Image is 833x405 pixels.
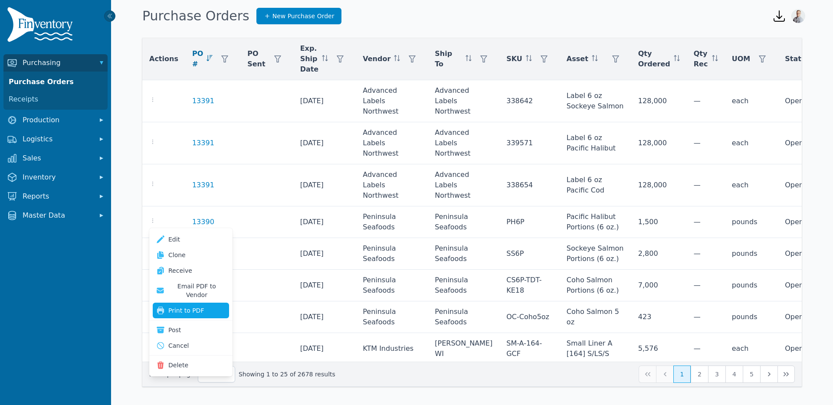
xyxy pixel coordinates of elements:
td: Advanced Labels Northwest [428,164,499,206]
a: Edit [153,232,229,247]
td: — [687,164,725,206]
span: PO # [192,49,203,69]
button: Delete [153,357,229,373]
td: pounds [725,270,778,301]
h1: Purchase Orders [142,8,249,24]
button: Inventory [3,169,108,186]
img: Finventory [7,7,76,46]
td: 128,000 [631,80,687,122]
button: Page 1 [673,366,691,383]
td: pounds [725,238,778,270]
td: [PERSON_NAME] WI [428,333,499,365]
td: — [687,238,725,270]
button: Email PDF to Vendor [153,278,229,303]
td: Peninsula Seafoods [356,238,428,270]
button: Master Data [3,207,108,224]
td: pounds [725,301,778,333]
button: Page 3 [708,366,725,383]
td: PH6P [499,206,560,238]
span: SKU [506,54,522,64]
td: — [687,206,725,238]
a: 13391 [192,96,214,106]
span: Purchasing [23,58,92,68]
td: — [687,270,725,301]
td: Advanced Labels Northwest [356,80,428,122]
span: Qty Rec [694,49,708,69]
span: Actions [149,54,178,64]
td: Coho Salmon Portions (6 oz.) [560,270,631,301]
td: — [687,333,725,365]
button: Purchasing [3,54,108,72]
td: 338642 [499,80,560,122]
button: Page 4 [725,366,743,383]
button: Logistics [3,131,108,148]
td: Advanced Labels Northwest [356,122,428,164]
td: each [725,333,778,365]
button: Page 2 [691,366,708,383]
td: each [725,80,778,122]
button: Post [153,322,229,338]
button: Reports [3,188,108,205]
td: Peninsula Seafoods [428,301,499,333]
td: Peninsula Seafoods [428,206,499,238]
td: 423 [631,301,687,333]
td: Label 6 oz Pacific Halibut [560,122,631,164]
td: 338654 [499,164,560,206]
td: 7,000 [631,270,687,301]
td: — [687,122,725,164]
a: Purchase Orders [5,73,106,91]
td: [DATE] [293,80,356,122]
td: 128,000 [631,122,687,164]
span: PO Sent [247,49,265,69]
span: UOM [732,54,751,64]
a: 13391 [192,138,214,148]
span: Showing 1 to 25 of 2678 results [239,370,335,379]
td: [DATE] [293,301,356,333]
td: Label 6 oz Sockeye Salmon [560,80,631,122]
td: 5,576 [631,333,687,365]
span: Ship To [435,49,462,69]
td: Peninsula Seafoods [428,270,499,301]
button: Sales [3,150,108,167]
span: Qty Ordered [638,49,670,69]
td: 2,800 [631,238,687,270]
button: Last Page [777,366,795,383]
td: OC-Coho5oz [499,301,560,333]
td: [DATE] [293,164,356,206]
td: 339571 [499,122,560,164]
a: Receive [153,263,229,278]
td: Advanced Labels Northwest [428,122,499,164]
button: Cancel [153,338,229,353]
td: Small Liner A [164] S/LS/S [560,333,631,365]
span: Status [785,54,810,64]
td: [DATE] [293,333,356,365]
span: Inventory [23,172,92,183]
span: Asset [567,54,588,64]
td: Label 6 oz Pacific Cod [560,164,631,206]
td: — [687,301,725,333]
td: Pacific Halibut Portions (6 oz.) [560,206,631,238]
span: Logistics [23,134,92,144]
td: Peninsula Seafoods [428,238,499,270]
td: pounds [725,206,778,238]
td: SM-A-164-GCF [499,333,560,365]
td: CS6P-TDT-KE18 [499,270,560,301]
td: Peninsula Seafoods [356,270,428,301]
td: KTM Industries [356,333,428,365]
a: Receipts [5,91,106,108]
span: Production [23,115,92,125]
td: [DATE] [293,206,356,238]
button: Production [3,111,108,129]
td: Peninsula Seafoods [356,206,428,238]
td: 1,500 [631,206,687,238]
td: Advanced Labels Northwest [428,80,499,122]
td: Coho Salmon 5 oz [560,301,631,333]
span: Vendor [363,54,390,64]
td: 128,000 [631,164,687,206]
button: Print to PDF [153,303,229,318]
td: [DATE] [293,122,356,164]
td: SS6P [499,238,560,270]
a: New Purchase Order [256,8,342,24]
td: [DATE] [293,270,356,301]
button: Page 5 [743,366,760,383]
